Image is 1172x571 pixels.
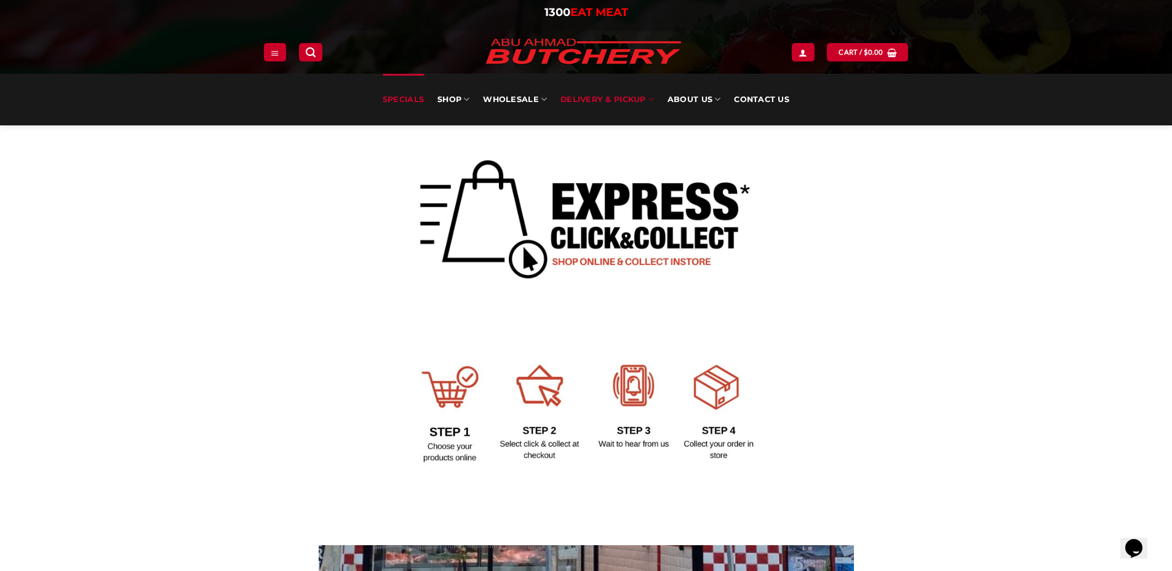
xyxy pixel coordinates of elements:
a: Contact Us [734,74,789,125]
a: 1300EAT MEAT [544,6,628,19]
a: View cart [827,43,908,61]
span: 1300 [544,6,570,19]
a: Search [299,43,322,61]
img: Click and Collect [402,347,771,476]
iframe: chat widget [1120,522,1160,559]
a: Specials [383,74,424,125]
bdi: 0.00 [864,48,883,56]
span: EAT MEAT [570,6,628,19]
img: Abu Ahmad Butchery [476,31,691,74]
span: Cart / [839,47,883,58]
a: Login [792,43,814,61]
a: SHOP [437,74,469,125]
span: $ [864,47,868,58]
a: Wholesale [483,74,547,125]
a: About Us [668,74,720,125]
img: Click and Collect [402,125,771,304]
a: Menu [264,43,286,61]
a: Delivery & Pickup [560,74,654,125]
